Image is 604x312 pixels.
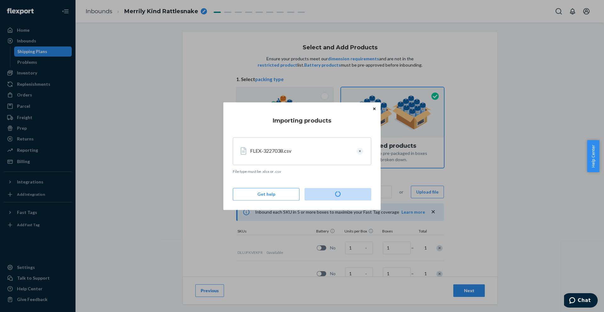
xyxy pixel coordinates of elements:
[250,148,351,155] div: FLEX-3227038.csv
[14,4,27,10] span: Chat
[233,169,371,174] p: File type must be .xlsx or .csv
[233,188,299,200] button: Get help
[233,117,371,125] h4: Importing products
[371,105,377,112] button: Close
[356,148,363,155] button: Clear
[305,188,371,200] button: Import products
